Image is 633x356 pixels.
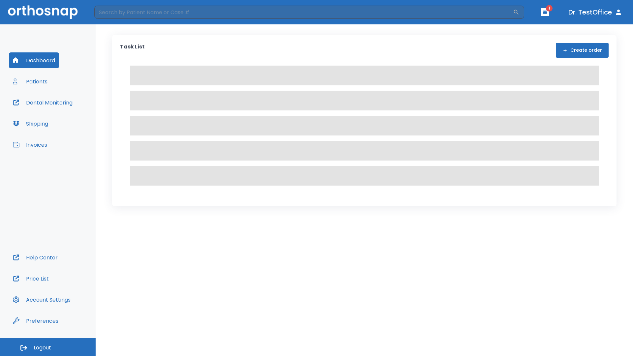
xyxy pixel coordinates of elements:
button: Preferences [9,313,62,329]
button: Invoices [9,137,51,153]
span: Logout [34,344,51,351]
button: Account Settings [9,292,75,308]
span: 1 [546,5,553,12]
button: Price List [9,271,53,286]
button: Patients [9,74,51,89]
button: Dashboard [9,52,59,68]
button: Dental Monitoring [9,95,76,110]
button: Shipping [9,116,52,132]
button: Create order [556,43,609,58]
input: Search by Patient Name or Case # [94,6,513,19]
button: Dr. TestOffice [566,6,625,18]
p: Task List [120,43,145,58]
button: Help Center [9,250,62,265]
img: Orthosnap [8,5,78,19]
